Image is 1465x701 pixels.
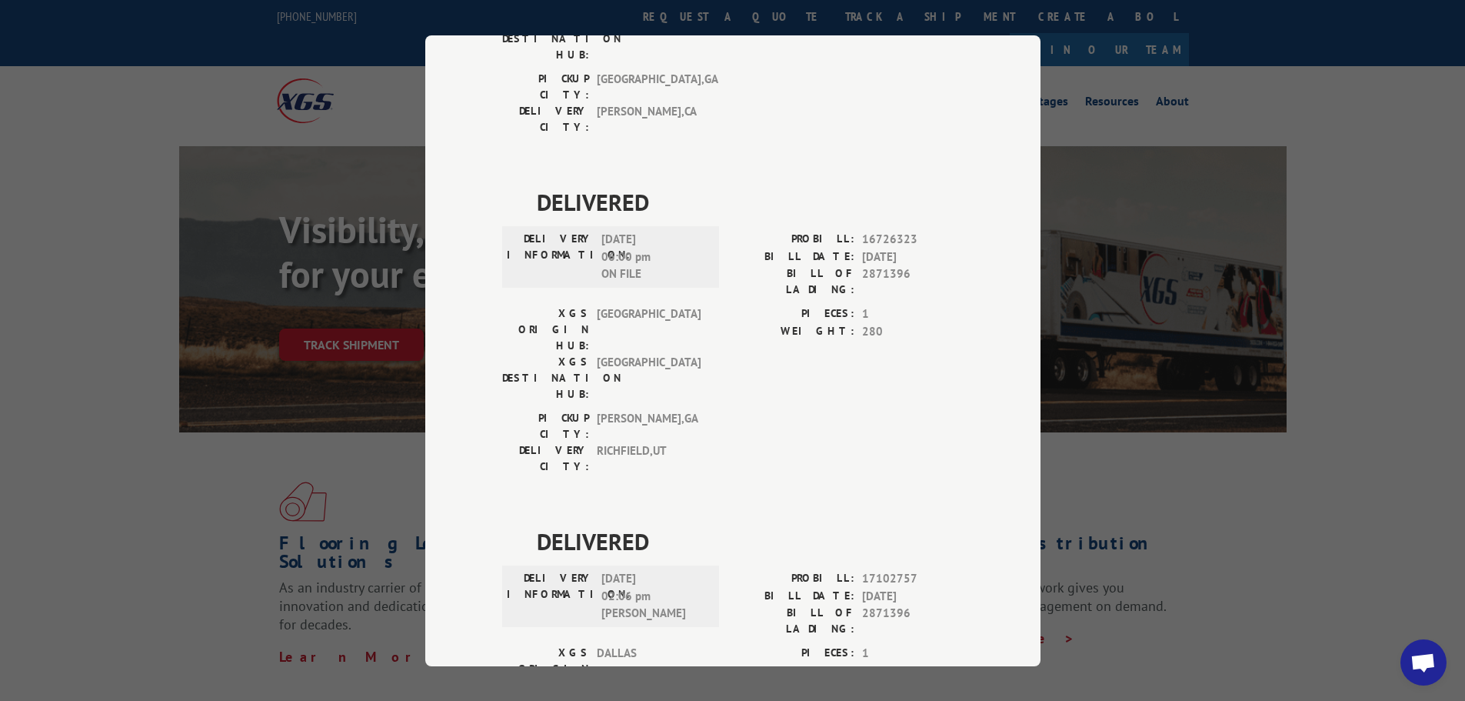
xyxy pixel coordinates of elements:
[601,570,705,623] span: [DATE] 02:06 pm [PERSON_NAME]
[597,305,701,354] span: [GEOGRAPHIC_DATA]
[733,570,854,588] label: PROBILL:
[733,645,854,663] label: PIECES:
[733,322,854,340] label: WEIGHT:
[733,662,854,679] label: WEIGHT:
[862,248,964,265] span: [DATE]
[601,231,705,283] span: [DATE] 06:00 pm ON FILE
[537,524,964,559] span: DELIVERED
[597,645,701,693] span: DALLAS
[502,15,589,63] label: XGS DESTINATION HUB:
[862,305,964,323] span: 1
[502,103,589,135] label: DELIVERY CITY:
[862,587,964,605] span: [DATE]
[862,231,964,249] span: 16726323
[733,231,854,249] label: PROBILL:
[1400,639,1447,686] div: Open chat
[733,587,854,605] label: BILL DATE:
[502,410,589,442] label: PICKUP CITY:
[597,410,701,442] span: [PERSON_NAME] , GA
[862,645,964,663] span: 1
[597,354,701,402] span: [GEOGRAPHIC_DATA]
[862,322,964,340] span: 280
[502,645,589,693] label: XGS ORIGIN HUB:
[597,442,701,475] span: RICHFIELD , UT
[862,570,964,588] span: 17102757
[502,71,589,103] label: PICKUP CITY:
[862,662,964,679] span: 90
[502,305,589,354] label: XGS ORIGIN HUB:
[537,185,964,219] span: DELIVERED
[862,265,964,298] span: 2871396
[862,605,964,637] span: 2871396
[597,71,701,103] span: [GEOGRAPHIC_DATA] , GA
[597,15,701,63] span: CHINO
[733,248,854,265] label: BILL DATE:
[733,305,854,323] label: PIECES:
[733,605,854,637] label: BILL OF LADING:
[507,570,594,623] label: DELIVERY INFORMATION:
[733,265,854,298] label: BILL OF LADING:
[597,103,701,135] span: [PERSON_NAME] , CA
[507,231,594,283] label: DELIVERY INFORMATION:
[502,442,589,475] label: DELIVERY CITY:
[502,354,589,402] label: XGS DESTINATION HUB:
